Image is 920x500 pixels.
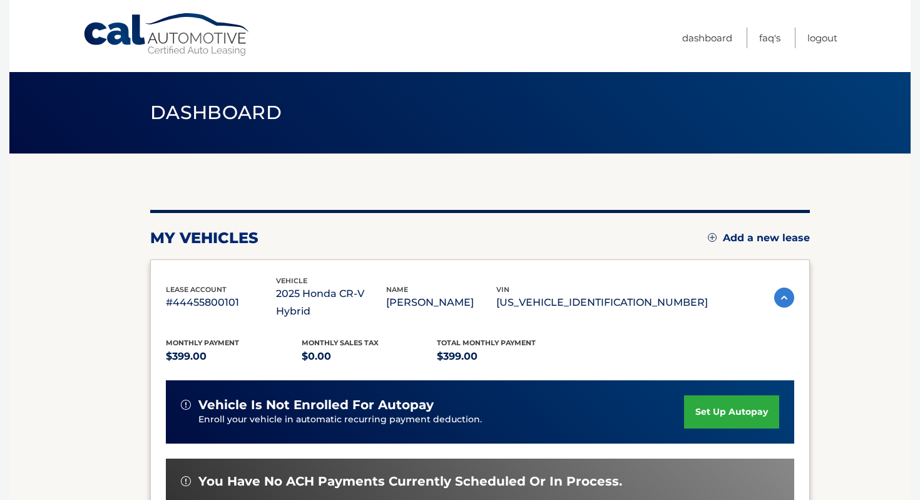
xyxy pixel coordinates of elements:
[166,294,276,311] p: #44455800101
[181,400,191,410] img: alert-white.svg
[181,476,191,486] img: alert-white.svg
[198,397,434,413] span: vehicle is not enrolled for autopay
[166,338,239,347] span: Monthly Payment
[150,229,258,247] h2: my vehicles
[198,413,684,427] p: Enroll your vehicle in automatic recurring payment deduction.
[150,101,282,124] span: Dashboard
[708,232,810,244] a: Add a new lease
[684,395,779,429] a: set up autopay
[759,28,780,48] a: FAQ's
[302,338,379,347] span: Monthly sales Tax
[386,294,496,311] p: [PERSON_NAME]
[276,285,386,320] p: 2025 Honda CR-V Hybrid
[496,294,708,311] p: [US_VEHICLE_IDENTIFICATION_NUMBER]
[437,338,536,347] span: Total Monthly Payment
[83,13,252,57] a: Cal Automotive
[496,285,509,294] span: vin
[682,28,732,48] a: Dashboard
[276,276,307,285] span: vehicle
[437,348,573,365] p: $399.00
[774,288,794,308] img: accordion-active.svg
[386,285,408,294] span: name
[302,348,437,365] p: $0.00
[807,28,837,48] a: Logout
[166,348,302,365] p: $399.00
[166,285,227,294] span: lease account
[708,233,717,242] img: add.svg
[198,474,622,489] span: You have no ACH payments currently scheduled or in process.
